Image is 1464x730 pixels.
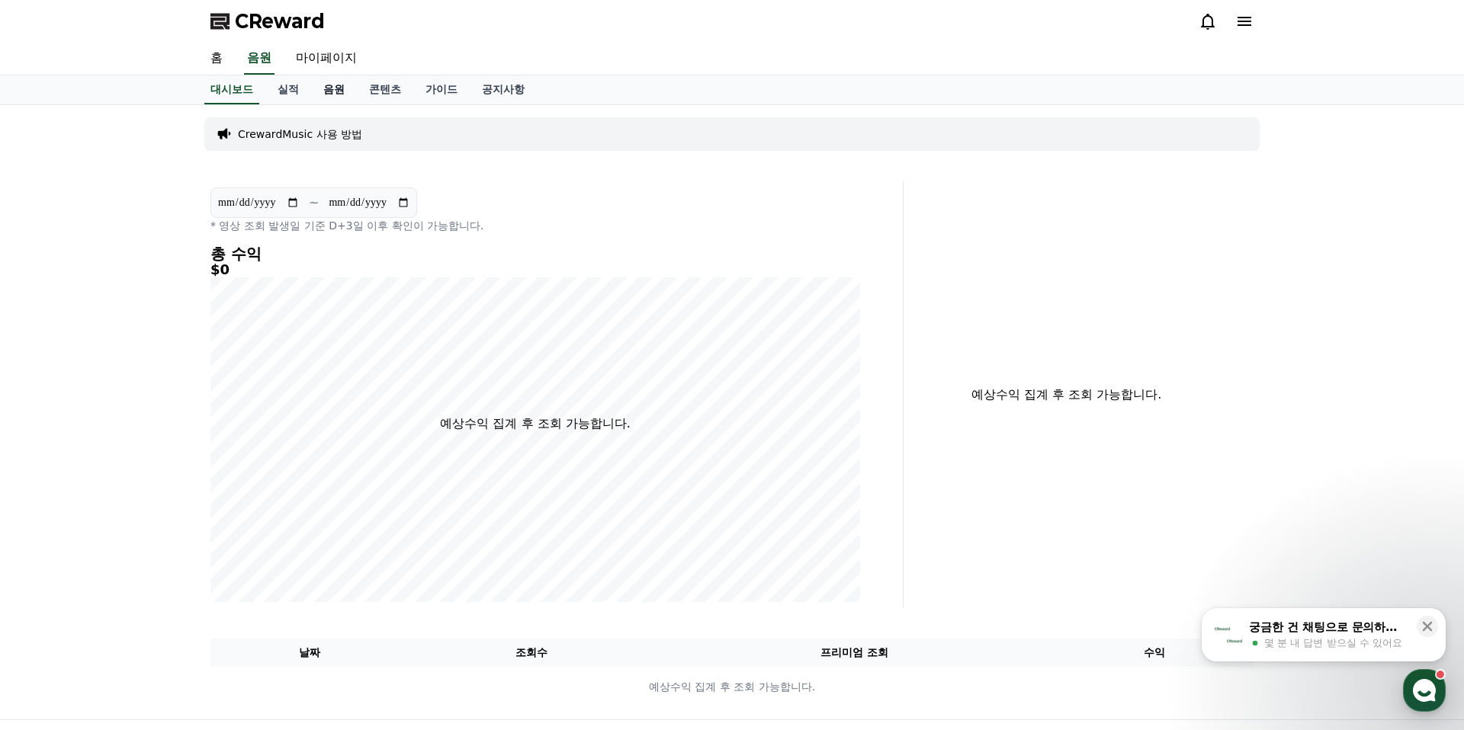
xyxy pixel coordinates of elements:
[413,75,470,104] a: 가이드
[311,75,357,104] a: 음원
[235,9,325,34] span: CReward
[236,506,254,518] span: 설정
[409,639,654,667] th: 조회수
[1055,639,1254,667] th: 수익
[265,75,311,104] a: 실적
[211,679,1253,695] p: 예상수익 집계 후 조회 가능합니다.
[198,43,235,75] a: 홈
[654,639,1055,667] th: 프리미엄 조회
[916,386,1217,404] p: 예상수익 집계 후 조회 가능합니다.
[210,639,409,667] th: 날짜
[470,75,537,104] a: 공지사항
[140,507,158,519] span: 대화
[238,126,362,142] a: CrewardMusic 사용 방법
[48,506,57,518] span: 홈
[309,194,319,212] p: ~
[244,43,274,75] a: 음원
[357,75,413,104] a: 콘텐츠
[210,262,860,277] h5: $0
[284,43,369,75] a: 마이페이지
[5,483,101,521] a: 홈
[101,483,197,521] a: 대화
[210,9,325,34] a: CReward
[210,218,860,233] p: * 영상 조회 발생일 기준 D+3일 이후 확인이 가능합니다.
[210,245,860,262] h4: 총 수익
[204,75,259,104] a: 대시보드
[197,483,293,521] a: 설정
[440,415,630,433] p: 예상수익 집계 후 조회 가능합니다.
